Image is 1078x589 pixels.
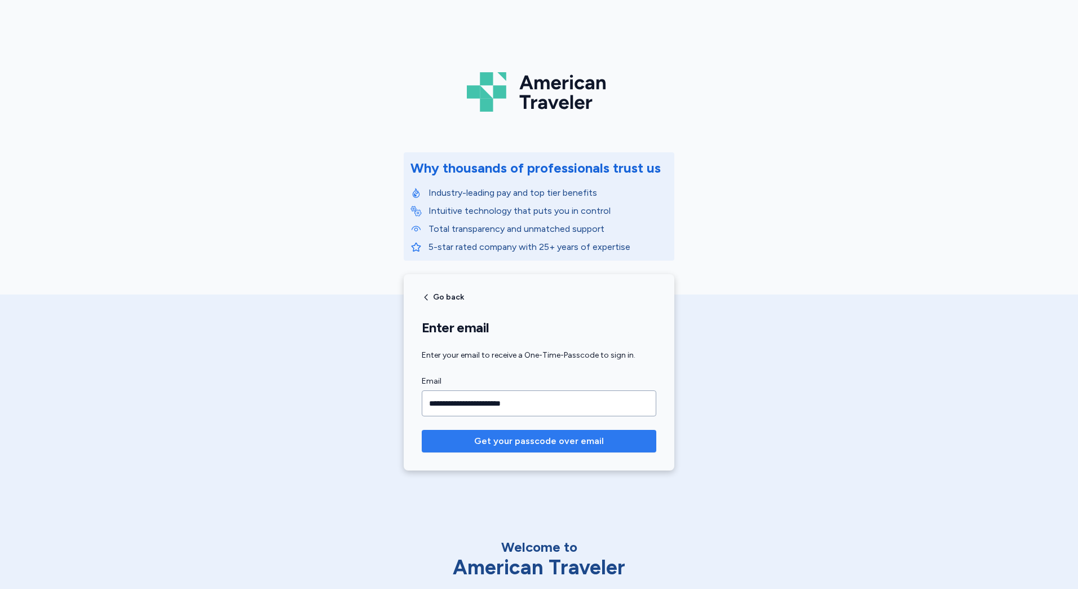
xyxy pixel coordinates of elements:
[422,319,656,336] h1: Enter email
[428,186,668,200] p: Industry-leading pay and top tier benefits
[422,293,464,302] button: Go back
[421,538,657,556] div: Welcome to
[467,68,611,116] img: Logo
[421,556,657,579] div: American Traveler
[422,375,656,388] label: Email
[422,390,656,416] input: Email
[422,350,656,361] div: Enter your email to receive a One-Time-Passcode to sign in.
[410,159,661,177] div: Why thousands of professionals trust us
[428,240,668,254] p: 5-star rated company with 25+ years of expertise
[428,204,668,218] p: Intuitive technology that puts you in control
[433,293,464,301] span: Go back
[428,222,668,236] p: Total transparency and unmatched support
[422,430,656,452] button: Get your passcode over email
[474,434,604,448] span: Get your passcode over email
